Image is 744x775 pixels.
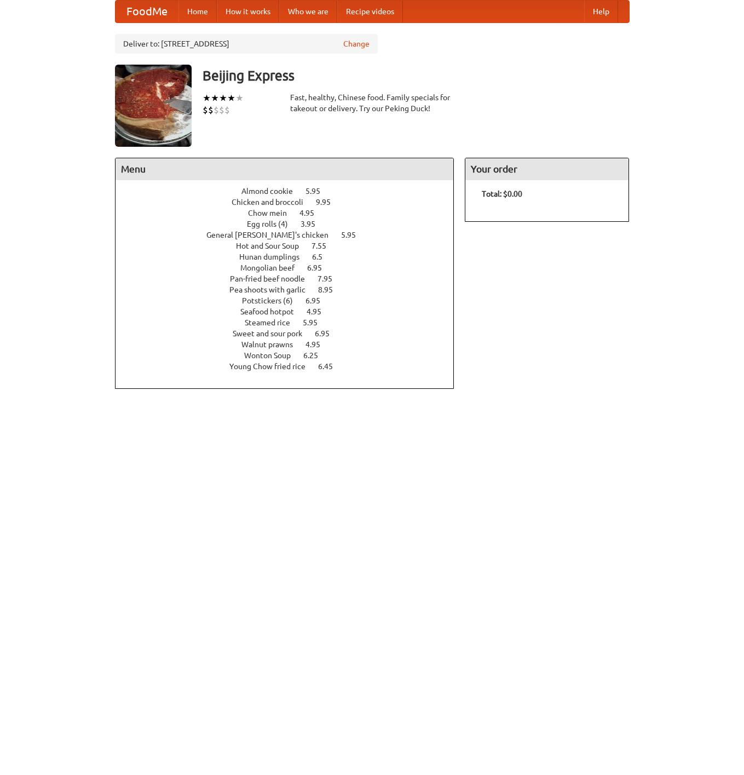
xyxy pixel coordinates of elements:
li: ★ [203,92,211,104]
span: Pea shoots with garlic [229,285,316,294]
li: $ [224,104,230,116]
a: Almond cookie 5.95 [241,187,341,196]
span: Steamed rice [245,318,301,327]
span: 6.45 [318,362,344,371]
span: 6.25 [303,351,329,360]
span: 5.95 [305,187,331,196]
a: Wonton Soup 6.25 [244,351,338,360]
span: Seafood hotpot [240,307,305,316]
img: angular.jpg [115,65,192,147]
span: Hot and Sour Soup [236,242,310,250]
span: 3.95 [301,220,326,228]
span: 8.95 [318,285,344,294]
li: $ [203,104,208,116]
a: General [PERSON_NAME]'s chicken 5.95 [206,231,376,239]
li: ★ [219,92,227,104]
span: Walnut prawns [241,340,304,349]
a: Sweet and sour pork 6.95 [233,329,350,338]
a: Change [343,38,370,49]
a: Young Chow fried rice 6.45 [229,362,353,371]
span: Wonton Soup [244,351,302,360]
span: Almond cookie [241,187,304,196]
a: Seafood hotpot 4.95 [240,307,342,316]
span: 5.95 [341,231,367,239]
span: Pan-fried beef noodle [230,274,316,283]
span: 4.95 [305,340,331,349]
a: How it works [217,1,279,22]
a: Who we are [279,1,337,22]
span: Hunan dumplings [239,252,310,261]
a: Chow mein 4.95 [248,209,334,217]
a: Pan-fried beef noodle 7.95 [230,274,353,283]
span: 6.95 [315,329,341,338]
span: 4.95 [299,209,325,217]
b: Total: $0.00 [482,190,522,198]
div: Fast, healthy, Chinese food. Family specials for takeout or delivery. Try our Peking Duck! [290,92,454,114]
a: FoodMe [116,1,178,22]
span: 7.95 [318,274,343,283]
li: $ [208,104,214,116]
li: ★ [211,92,219,104]
a: Egg rolls (4) 3.95 [247,220,336,228]
span: Egg rolls (4) [247,220,299,228]
a: Hot and Sour Soup 7.55 [236,242,347,250]
a: Steamed rice 5.95 [245,318,338,327]
a: Hunan dumplings 6.5 [239,252,343,261]
h4: Your order [465,158,628,180]
span: General [PERSON_NAME]'s chicken [206,231,339,239]
span: 6.5 [312,252,333,261]
span: 5.95 [303,318,328,327]
span: Sweet and sour pork [233,329,313,338]
span: Young Chow fried rice [229,362,316,371]
a: Home [178,1,217,22]
span: Chow mein [248,209,298,217]
a: Potstickers (6) 6.95 [242,296,341,305]
li: $ [214,104,219,116]
h4: Menu [116,158,454,180]
a: Help [584,1,618,22]
a: Walnut prawns 4.95 [241,340,341,349]
li: ★ [227,92,235,104]
li: $ [219,104,224,116]
span: 6.95 [307,263,333,272]
a: Pea shoots with garlic 8.95 [229,285,353,294]
span: 6.95 [305,296,331,305]
span: 4.95 [307,307,332,316]
span: Chicken and broccoli [232,198,314,206]
span: 7.55 [312,242,337,250]
a: Recipe videos [337,1,403,22]
h3: Beijing Express [203,65,630,87]
a: Chicken and broccoli 9.95 [232,198,351,206]
div: Deliver to: [STREET_ADDRESS] [115,34,378,54]
a: Mongolian beef 6.95 [240,263,342,272]
span: Potstickers (6) [242,296,304,305]
span: Mongolian beef [240,263,305,272]
span: 9.95 [316,198,342,206]
li: ★ [235,92,244,104]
